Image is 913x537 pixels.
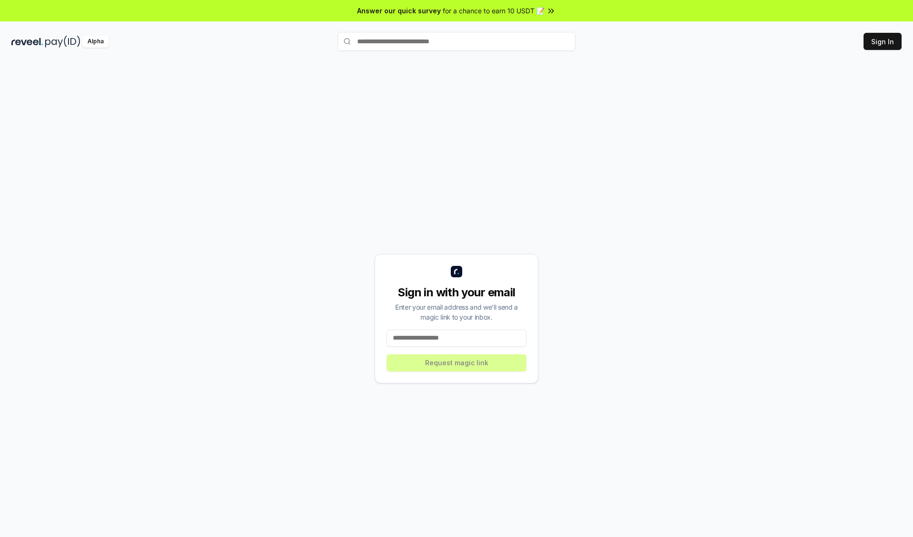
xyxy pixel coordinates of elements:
button: Sign In [864,33,902,50]
div: Enter your email address and we’ll send a magic link to your inbox. [387,302,526,322]
img: reveel_dark [11,36,43,48]
img: logo_small [451,266,462,277]
span: Answer our quick survey [357,6,441,16]
div: Alpha [82,36,109,48]
div: Sign in with your email [387,285,526,300]
img: pay_id [45,36,80,48]
span: for a chance to earn 10 USDT 📝 [443,6,544,16]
